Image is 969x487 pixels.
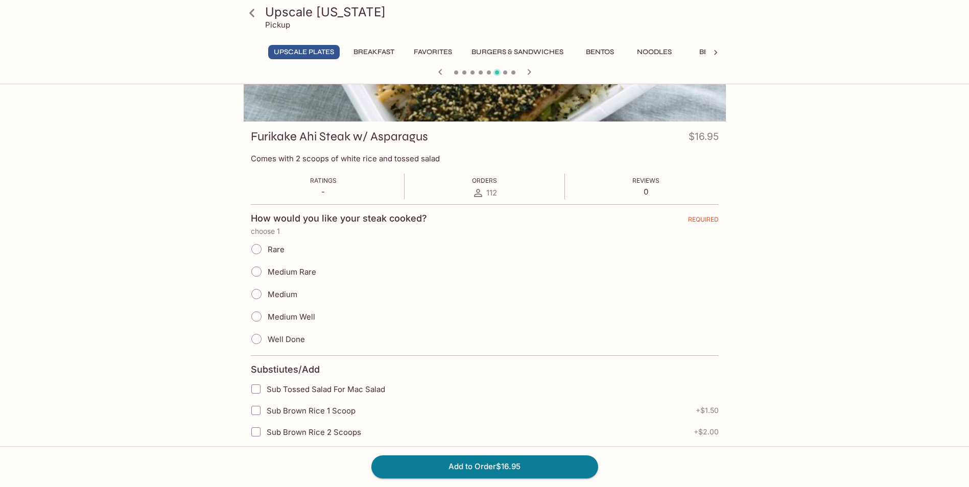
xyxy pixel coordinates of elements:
button: Bentos [577,45,623,59]
span: Well Done [268,334,305,344]
h4: Substiutes/Add [251,364,320,375]
p: 0 [632,187,659,197]
span: Rare [268,245,285,254]
h4: How would you like your steak cooked? [251,213,427,224]
p: choose 1 [251,227,719,235]
span: + $2.00 [694,428,719,436]
button: Burgers & Sandwiches [466,45,569,59]
h3: Upscale [US_STATE] [265,4,722,20]
p: - [310,187,337,197]
span: Medium [268,289,297,299]
span: Ratings [310,177,337,184]
p: Comes with 2 scoops of white rice and tossed salad [251,154,719,163]
span: REQUIRED [688,215,719,227]
p: Pickup [265,20,290,30]
span: Sub Brown Rice 1 Scoop [267,406,356,416]
button: Noodles [631,45,677,59]
span: 112 [486,188,497,198]
span: + $1.50 [696,406,719,415]
h4: $16.95 [689,129,719,149]
button: Beef [686,45,731,59]
span: Reviews [632,177,659,184]
h3: Furikake Ahi Steak w/ Asparagus [251,129,428,144]
span: Medium Well [268,312,315,322]
span: Sub Tossed Salad For Mac Salad [267,384,385,394]
span: Orders [472,177,497,184]
span: Medium Rare [268,267,316,277]
button: Breakfast [348,45,400,59]
button: Add to Order$16.95 [371,455,598,478]
span: Sub Brown Rice 2 Scoops [267,427,361,437]
button: Favorites [408,45,458,59]
button: UPSCALE Plates [268,45,340,59]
